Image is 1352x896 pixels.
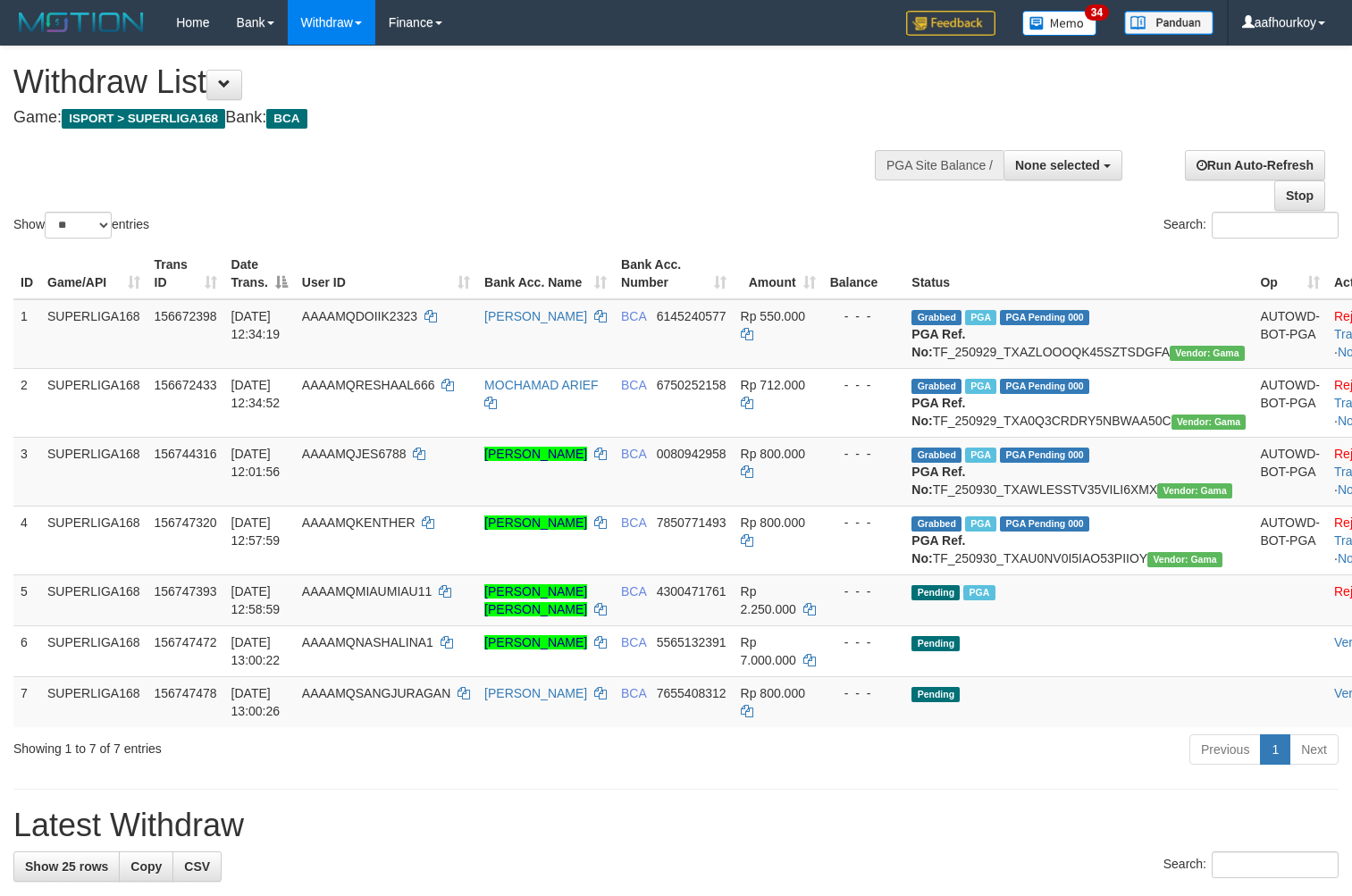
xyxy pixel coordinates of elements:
span: 156747478 [155,686,217,700]
select: Showentries [45,212,112,239]
span: CSV [184,859,210,874]
span: [DATE] 13:00:22 [231,635,281,667]
span: PGA Pending [1000,379,1089,394]
span: PGA Pending [1000,310,1089,325]
td: AUTOWD-BOT-PGA [1253,299,1327,369]
h1: Withdraw List [13,64,884,100]
span: Copy 4300471761 to clipboard [657,584,726,599]
span: AAAAMQJES6788 [302,447,407,461]
td: 1 [13,299,40,369]
span: Copy 7655408312 to clipboard [657,686,726,700]
th: Op: activate to sort column ascending [1253,248,1327,299]
b: PGA Ref. No: [911,465,965,497]
span: Marked by aafsoycanthlai [963,585,995,600]
td: SUPERLIGA168 [40,368,147,437]
span: AAAAMQRESHAAL666 [302,378,435,392]
span: 156672433 [155,378,217,392]
span: Rp 7.000.000 [741,635,796,667]
img: panduan.png [1124,11,1213,35]
b: PGA Ref. No: [911,396,965,428]
span: Vendor URL: https://trx31.1velocity.biz [1171,415,1247,430]
span: AAAAMQMIAUMIAU11 [302,584,432,599]
span: Marked by aafsoycanthlai [965,379,996,394]
td: SUPERLIGA168 [40,299,147,369]
div: - - - [830,445,898,463]
span: BCA [621,378,646,392]
td: TF_250929_TXA0Q3CRDRY5NBWAA50C [904,368,1253,437]
th: Bank Acc. Number: activate to sort column ascending [614,248,734,299]
td: 5 [13,574,40,625]
span: Grabbed [911,379,962,394]
td: SUPERLIGA168 [40,676,147,727]
span: None selected [1015,158,1100,172]
span: Vendor URL: https://trx31.1velocity.biz [1147,552,1222,567]
div: - - - [830,633,898,651]
div: Showing 1 to 7 of 7 entries [13,733,550,758]
a: [PERSON_NAME] [PERSON_NAME] [484,584,587,616]
td: 7 [13,676,40,727]
span: 34 [1085,4,1109,21]
input: Search: [1212,212,1339,239]
span: Vendor URL: https://trx31.1velocity.biz [1157,483,1232,498]
div: - - - [830,307,898,325]
span: BCA [621,515,646,530]
label: Search: [1163,212,1339,239]
a: [PERSON_NAME] [484,635,587,649]
th: Date Trans.: activate to sort column descending [224,248,295,299]
span: [DATE] 12:34:52 [231,378,281,410]
span: Vendor URL: https://trx31.1velocity.biz [1170,346,1245,361]
div: - - - [830,514,898,532]
span: AAAAMQKENTHER [302,515,416,530]
a: [PERSON_NAME] [484,447,587,461]
label: Show entries [13,212,149,239]
span: Grabbed [911,516,962,532]
span: Grabbed [911,310,962,325]
span: AAAAMQDOIIK2323 [302,309,417,323]
th: ID [13,248,40,299]
th: Balance [823,248,905,299]
div: PGA Site Balance / [875,150,1004,180]
span: Marked by aafsoycanthlai [965,516,996,532]
td: 2 [13,368,40,437]
span: PGA Pending [1000,448,1089,463]
a: [PERSON_NAME] [484,515,587,530]
b: PGA Ref. No: [911,533,965,565]
a: Previous [1189,734,1261,765]
img: MOTION_logo.png [13,9,149,36]
td: TF_250930_TXAWLESSTV35VILI6XMX [904,437,1253,506]
span: PGA Pending [1000,516,1089,532]
span: [DATE] 13:00:26 [231,686,281,718]
span: Copy 7850771493 to clipboard [657,515,726,530]
a: MOCHAMAD ARIEF [484,378,599,392]
span: Rp 2.250.000 [741,584,796,616]
a: [PERSON_NAME] [484,686,587,700]
th: Status [904,248,1253,299]
td: SUPERLIGA168 [40,574,147,625]
td: SUPERLIGA168 [40,437,147,506]
span: 156747320 [155,515,217,530]
span: Copy 0080942958 to clipboard [657,447,726,461]
span: Marked by aafsoycanthlai [965,448,996,463]
span: 156744316 [155,447,217,461]
td: SUPERLIGA168 [40,625,147,676]
span: BCA [621,635,646,649]
span: BCA [621,584,646,599]
span: Copy [130,859,162,874]
span: [DATE] 12:57:59 [231,515,281,548]
th: Amount: activate to sort column ascending [734,248,823,299]
a: CSV [172,851,222,882]
th: Bank Acc. Name: activate to sort column ascending [477,248,614,299]
a: [PERSON_NAME] [484,309,587,323]
a: Next [1289,734,1339,765]
a: Stop [1274,180,1325,211]
td: TF_250930_TXAU0NV0I5IAO53PIIOY [904,506,1253,574]
div: - - - [830,582,898,600]
span: Pending [911,687,960,702]
span: Show 25 rows [25,859,108,874]
span: Copy 5565132391 to clipboard [657,635,726,649]
span: 156747472 [155,635,217,649]
span: ISPORT > SUPERLIGA168 [62,109,225,129]
th: Game/API: activate to sort column ascending [40,248,147,299]
span: Rp 800.000 [741,686,805,700]
span: Grabbed [911,448,962,463]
